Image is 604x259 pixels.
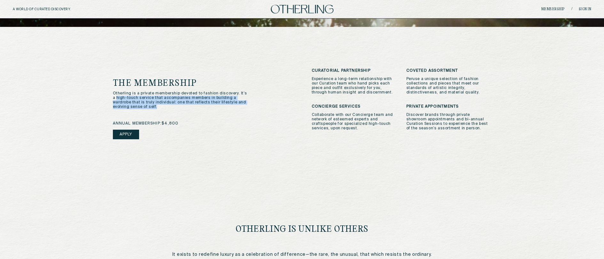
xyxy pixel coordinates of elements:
span: / [571,7,572,12]
p: Experience a long-term relationship with our Curation team who hand picks each piece and outfit e... [312,77,397,95]
h3: Coveted Assortment [406,69,491,73]
p: Collaborate with our Concierge team and network of esteemed experts and craftspeople for speciali... [312,113,397,131]
h5: A WORLD OF CURATED DISCOVERY. [13,7,99,11]
p: Peruse a unique selection of fashion collections and pieces that meet our standards of artistic i... [406,77,491,95]
p: Otherling is a private membership devoted to fashion discovery. It’s a high-touch service that ac... [113,91,247,109]
img: logo [271,5,333,13]
h3: Curatorial Partnership [312,69,397,73]
h3: Private Appointments [406,104,491,109]
p: Discover brands through private showroom appointments and bi-annual Curation Sessions to experien... [406,113,491,131]
a: Sign in [579,7,592,11]
h1: Otherling Is Unlike Others [236,225,369,234]
a: Apply [113,130,139,139]
h1: The Membership [113,79,272,88]
h3: Concierge Services [312,104,397,109]
span: annual membership: $4,800 [113,121,179,126]
a: Membership [541,7,565,11]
